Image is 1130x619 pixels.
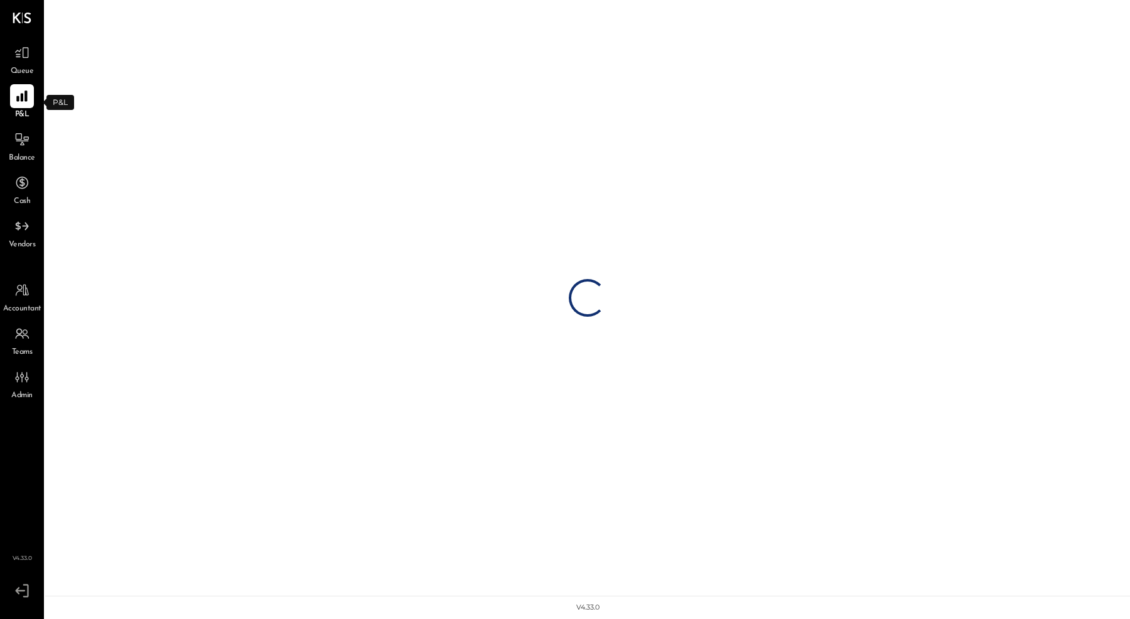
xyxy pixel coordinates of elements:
[12,347,33,358] span: Teams
[1,84,43,121] a: P&L
[1,128,43,164] a: Balance
[11,66,34,77] span: Queue
[576,603,600,613] div: v 4.33.0
[1,322,43,358] a: Teams
[9,239,36,251] span: Vendors
[3,304,41,315] span: Accountant
[9,153,35,164] span: Balance
[1,278,43,315] a: Accountant
[1,41,43,77] a: Queue
[1,214,43,251] a: Vendors
[46,95,74,110] div: P&L
[1,365,43,402] a: Admin
[11,390,33,402] span: Admin
[1,171,43,207] a: Cash
[15,109,30,121] span: P&L
[14,196,30,207] span: Cash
